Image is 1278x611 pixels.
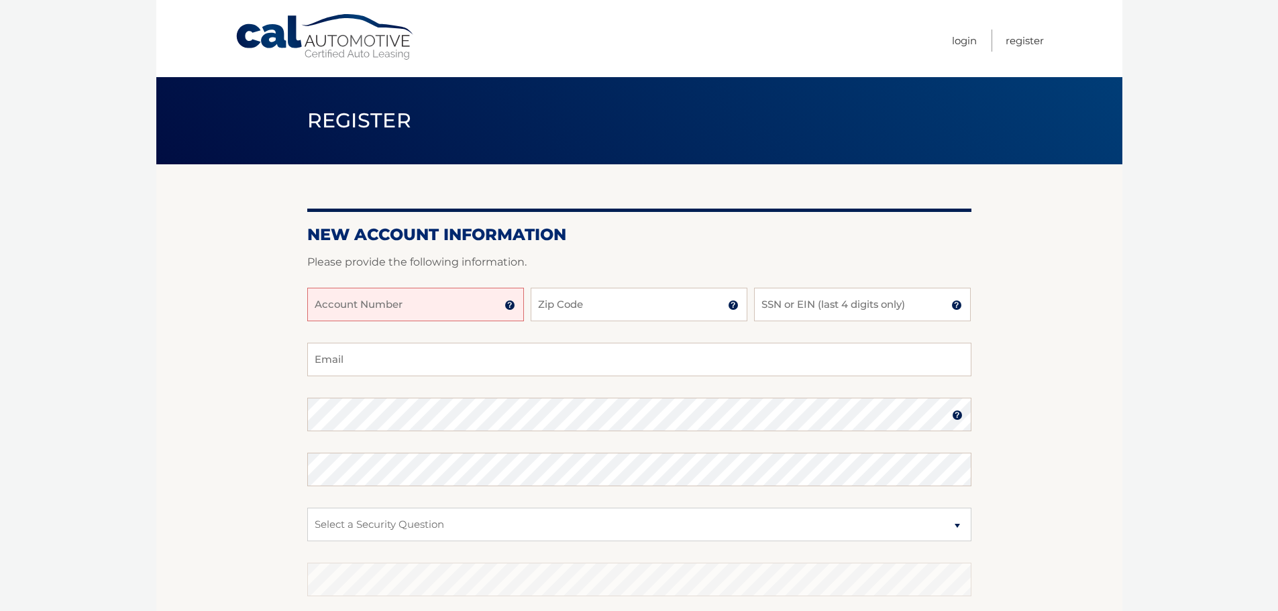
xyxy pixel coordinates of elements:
input: SSN or EIN (last 4 digits only) [754,288,971,321]
a: Cal Automotive [235,13,416,61]
p: Please provide the following information. [307,253,971,272]
input: Account Number [307,288,524,321]
a: Login [952,30,977,52]
img: tooltip.svg [728,300,739,311]
input: Zip Code [531,288,747,321]
h2: New Account Information [307,225,971,245]
span: Register [307,108,412,133]
a: Register [1006,30,1044,52]
input: Email [307,343,971,376]
img: tooltip.svg [952,410,963,421]
img: tooltip.svg [951,300,962,311]
img: tooltip.svg [504,300,515,311]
